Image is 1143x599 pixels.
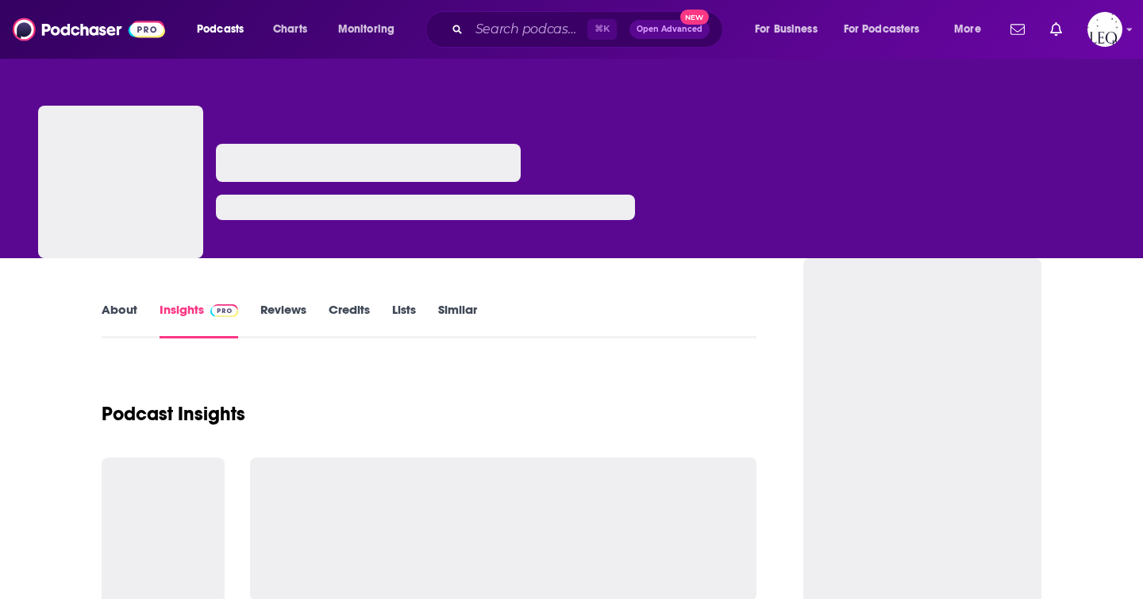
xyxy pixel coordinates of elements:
[260,302,306,338] a: Reviews
[1087,12,1122,47] span: Logged in as LeoPR
[629,20,710,39] button: Open AdvancedNew
[637,25,702,33] span: Open Advanced
[338,18,394,41] span: Monitoring
[943,17,1001,42] button: open menu
[197,18,244,41] span: Podcasts
[102,302,137,338] a: About
[469,17,587,42] input: Search podcasts, credits, & more...
[1087,12,1122,47] button: Show profile menu
[160,302,238,338] a: InsightsPodchaser Pro
[210,304,238,317] img: Podchaser Pro
[954,18,981,41] span: More
[587,19,617,40] span: ⌘ K
[1044,16,1068,43] a: Show notifications dropdown
[744,17,837,42] button: open menu
[327,17,415,42] button: open menu
[1004,16,1031,43] a: Show notifications dropdown
[263,17,317,42] a: Charts
[102,402,245,426] h1: Podcast Insights
[833,17,943,42] button: open menu
[441,11,738,48] div: Search podcasts, credits, & more...
[392,302,416,338] a: Lists
[680,10,709,25] span: New
[438,302,477,338] a: Similar
[329,302,370,338] a: Credits
[13,14,165,44] img: Podchaser - Follow, Share and Rate Podcasts
[844,18,920,41] span: For Podcasters
[186,17,264,42] button: open menu
[273,18,307,41] span: Charts
[755,18,818,41] span: For Business
[1087,12,1122,47] img: User Profile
